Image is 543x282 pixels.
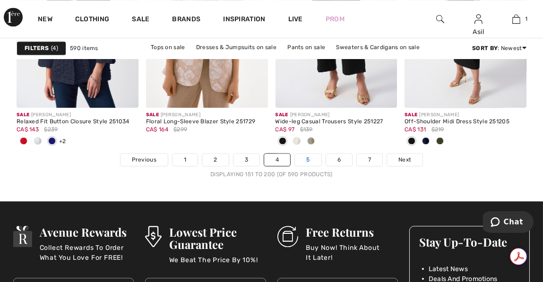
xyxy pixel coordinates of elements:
[233,154,259,166] a: 3
[146,42,190,54] a: Tops on sale
[460,27,497,37] div: Asil
[512,13,520,25] img: My Bag
[290,134,304,149] div: White
[202,154,228,166] a: 2
[132,15,149,25] a: Sale
[474,14,483,23] a: Sign In
[276,112,288,118] span: Sale
[387,154,422,166] a: Next
[223,15,265,25] span: Inspiration
[25,44,49,53] strong: Filters
[433,134,447,149] div: Cactus
[306,226,397,238] h3: Free Returns
[191,42,281,54] a: Dresses & Jumpsuits on sale
[75,15,109,25] a: Clothing
[326,154,352,166] a: 6
[189,54,271,66] a: Jackets & Blazers on sale
[326,14,345,24] a: Prom
[17,170,526,179] div: Displaying 151 to 200 (of 590 products)
[429,264,468,274] span: Latest News
[405,126,426,133] span: CA$ 131
[40,243,134,262] p: Collect Rewards To Order What You Love For FREE!
[472,45,498,52] strong: Sort By
[264,154,290,166] a: 4
[51,44,58,53] span: 4
[288,14,303,24] a: Live
[276,111,397,119] div: [PERSON_NAME]
[45,134,59,149] div: Midnight Blue
[405,111,526,119] div: [PERSON_NAME]
[17,126,39,133] span: CA$ 143
[398,155,411,164] span: Next
[405,112,417,118] span: Sale
[146,119,268,125] div: Floral Long-Sleeve Blazer Style 251729
[357,154,382,166] a: 7
[474,13,483,25] img: My Info
[145,226,161,247] img: Lowest Price Guarantee
[17,119,138,125] div: Relaxed Fit Button Closure Style 251034
[276,134,290,149] div: Black
[300,125,313,134] span: $139
[419,236,520,248] h3: Stay Up-To-Date
[4,8,23,26] img: 1ère Avenue
[172,154,198,166] a: 1
[173,125,187,134] span: $299
[419,134,433,149] div: Midnight Blue
[405,119,526,125] div: Off-Shoulder Midi Dress Style 251205
[525,15,527,23] span: 1
[169,255,266,274] p: We Beat The Price By 10%!
[146,111,268,119] div: [PERSON_NAME]
[13,226,32,247] img: Avenue Rewards
[132,155,156,164] span: Previous
[169,226,266,250] h3: Lowest Price Guarantee
[59,138,66,145] span: +2
[276,126,295,133] span: CA$ 97
[405,134,419,149] div: Black
[436,13,444,25] img: search the website
[306,243,397,262] p: Buy Now! Think About It Later!
[283,42,330,54] a: Pants on sale
[40,226,134,238] h3: Avenue Rewards
[44,125,58,134] span: $239
[146,126,168,133] span: CA$ 164
[332,42,424,54] a: Sweaters & Cardigans on sale
[431,125,444,134] span: $219
[276,119,397,125] div: Wide-leg Casual Trousers Style 251227
[472,44,526,53] div: : Newest
[31,134,45,149] div: Vanilla 30
[498,13,535,25] a: 1
[304,134,318,149] div: Dune
[146,112,159,118] span: Sale
[272,54,319,66] a: Skirts on sale
[320,54,381,66] a: Outerwear on sale
[121,154,168,166] a: Previous
[277,226,299,247] img: Free Returns
[17,134,31,149] div: Radiant red
[38,15,52,25] a: New
[17,153,526,179] nav: Page navigation
[483,211,534,235] iframe: Opens a widget where you can chat to one of our agents
[17,112,29,118] span: Sale
[295,154,321,166] a: 5
[17,111,138,119] div: [PERSON_NAME]
[70,44,98,53] span: 590 items
[172,15,201,25] a: Brands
